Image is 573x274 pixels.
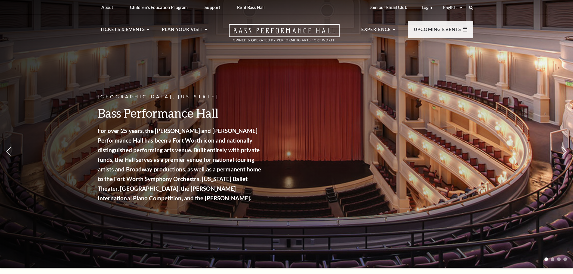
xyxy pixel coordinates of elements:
[205,5,220,10] p: Support
[361,26,391,37] p: Experience
[237,5,265,10] p: Rent Bass Hall
[98,93,263,101] p: [GEOGRAPHIC_DATA], [US_STATE]
[98,127,261,202] strong: For over 25 years, the [PERSON_NAME] and [PERSON_NAME] Performance Hall has been a Fort Worth ico...
[101,5,113,10] p: About
[162,26,203,37] p: Plan Your Visit
[442,5,463,11] select: Select:
[130,5,188,10] p: Children's Education Program
[98,105,263,121] h3: Bass Performance Hall
[100,26,145,37] p: Tickets & Events
[414,26,461,37] p: Upcoming Events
